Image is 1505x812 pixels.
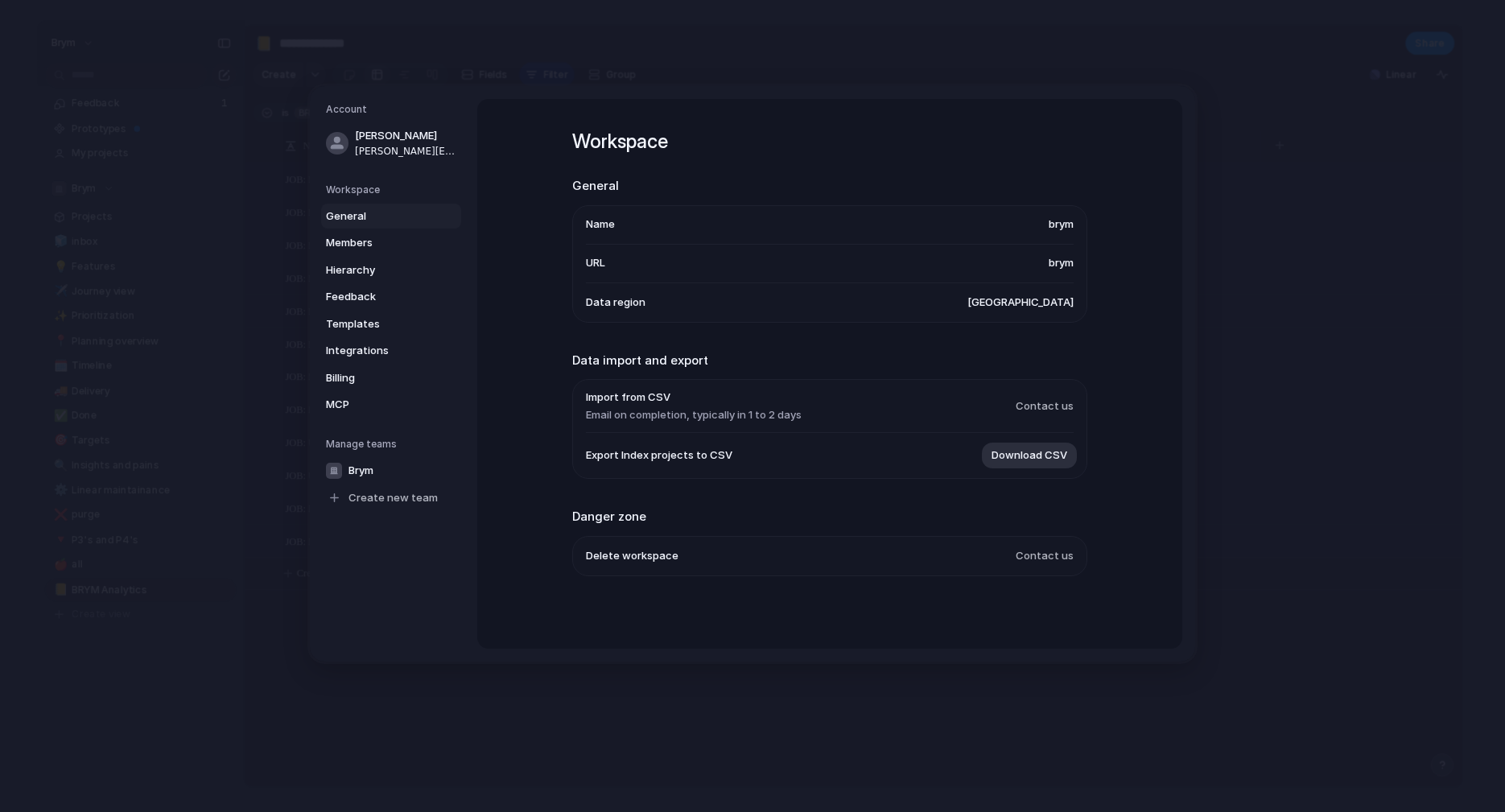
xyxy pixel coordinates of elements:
span: Export Index projects to CSV [586,447,732,464]
span: Data region [586,294,645,310]
span: Import from CSV [586,390,802,406]
span: URL [586,255,605,271]
span: General [326,208,429,224]
span: Contact us [1016,547,1074,563]
a: General [321,203,461,229]
h1: Workspace [572,127,1087,156]
h5: Workspace [326,182,461,196]
h2: Data import and export [572,351,1087,369]
a: Feedback [321,284,461,310]
button: Download CSV [982,443,1077,468]
h5: Account [326,102,461,117]
span: Templates [326,315,429,332]
span: Billing [326,369,429,385]
a: [PERSON_NAME][PERSON_NAME][EMAIL_ADDRESS][PERSON_NAME][DOMAIN_NAME] [321,123,461,163]
span: brym [1049,255,1074,271]
a: MCP [321,392,461,418]
span: [PERSON_NAME] [355,128,458,144]
span: Delete workspace [586,547,678,563]
a: Hierarchy [321,257,461,282]
span: Name [586,216,615,233]
a: Create new team [321,484,461,510]
a: Brym [321,457,461,483]
span: Feedback [326,289,429,305]
span: [GEOGRAPHIC_DATA] [967,294,1074,310]
span: brym [1049,216,1074,233]
span: [PERSON_NAME][EMAIL_ADDRESS][PERSON_NAME][DOMAIN_NAME] [355,143,458,158]
a: Members [321,230,461,256]
h5: Manage teams [326,436,461,451]
a: Templates [321,311,461,336]
span: Hierarchy [326,262,429,278]
h2: Danger zone [572,508,1087,526]
span: Contact us [1016,398,1074,414]
a: Integrations [321,338,461,364]
span: Create new team [348,489,438,505]
a: Billing [321,365,461,390]
span: Email on completion, typically in 1 to 2 days [586,406,802,422]
span: Brym [348,462,373,478]
h2: General [572,177,1087,196]
span: Integrations [326,343,429,359]
span: MCP [326,397,429,413]
span: Download CSV [992,447,1067,464]
span: Members [326,235,429,251]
